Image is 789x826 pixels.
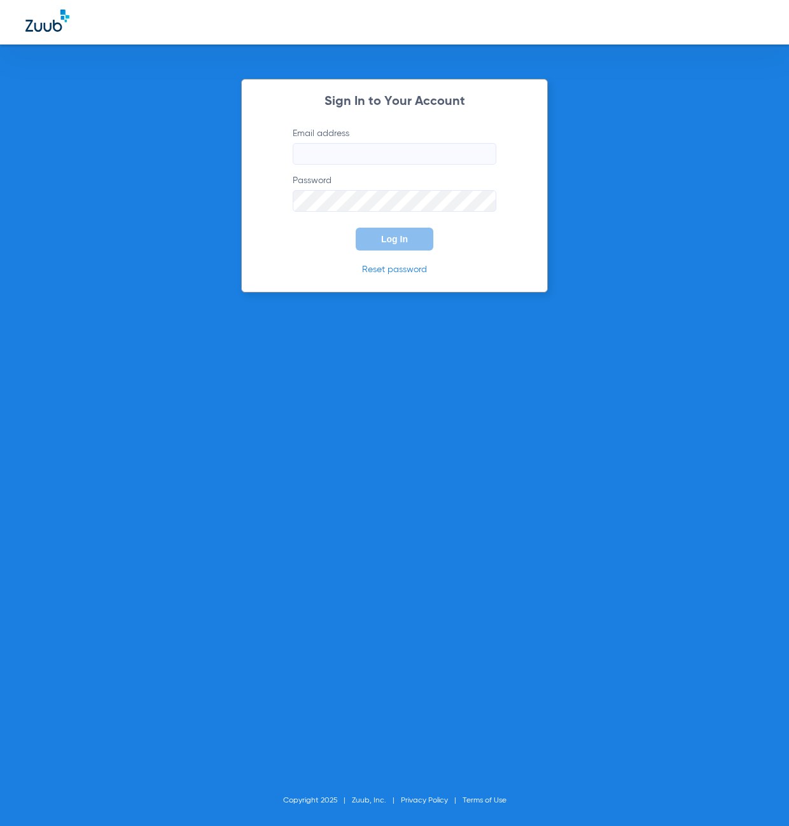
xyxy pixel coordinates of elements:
[356,228,433,251] button: Log In
[25,10,69,32] img: Zuub Logo
[381,234,408,244] span: Log In
[293,174,496,212] label: Password
[362,265,427,274] a: Reset password
[293,143,496,165] input: Email address
[293,127,496,165] label: Email address
[274,95,515,108] h2: Sign In to Your Account
[463,797,506,804] a: Terms of Use
[293,190,496,212] input: Password
[283,794,352,807] li: Copyright 2025
[352,794,401,807] li: Zuub, Inc.
[401,797,448,804] a: Privacy Policy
